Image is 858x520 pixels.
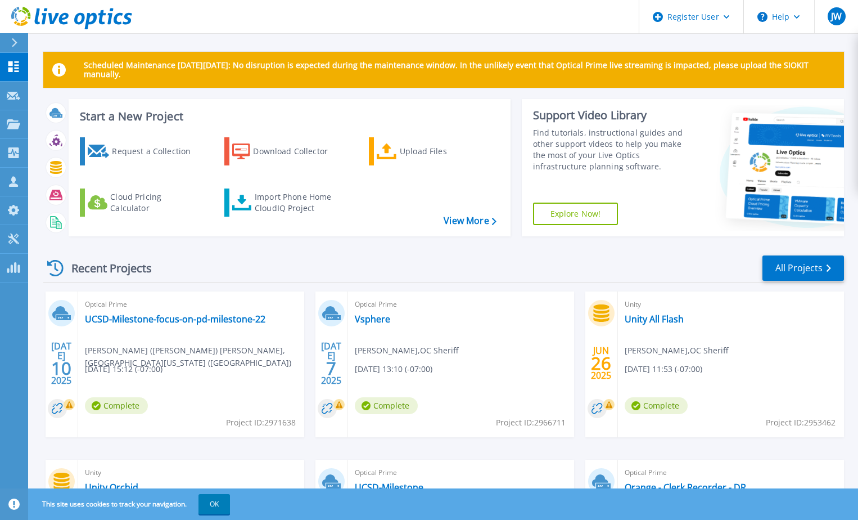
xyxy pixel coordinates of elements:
span: Optical Prime [355,467,567,479]
span: Unity [85,467,297,479]
p: Scheduled Maintenance [DATE][DATE]: No disruption is expected during the maintenance window. In t... [84,61,835,79]
a: Cloud Pricing Calculator [80,189,205,217]
a: Unity All Flash [625,313,684,325]
span: Unity [625,298,837,311]
a: Upload Files [369,137,494,165]
div: Recent Projects [43,254,167,282]
span: Optical Prime [85,298,297,311]
span: [DATE] 13:10 (-07:00) [355,363,432,375]
span: Project ID: 2971638 [226,416,296,429]
a: Explore Now! [533,203,618,225]
span: 7 [326,364,336,373]
span: 10 [51,364,71,373]
a: Download Collector [224,137,350,165]
a: Orange - Clerk Recorder - DR [625,482,746,493]
div: [DATE] 2025 [320,343,342,384]
span: Complete [625,397,688,414]
span: 26 [591,358,611,368]
div: Download Collector [253,140,343,163]
a: All Projects [762,255,844,281]
div: JUN 2025 [590,343,612,384]
a: Request a Collection [80,137,205,165]
a: View More [444,216,496,226]
span: Complete [85,397,148,414]
div: Upload Files [400,140,490,163]
span: JW [831,12,842,21]
div: Cloud Pricing Calculator [110,191,200,214]
div: Find tutorials, instructional guides and other support videos to help you make the most of your L... [533,127,695,172]
div: Request a Collection [112,140,202,163]
h3: Start a New Project [80,110,496,123]
span: [PERSON_NAME] , OC Sheriff [625,344,728,357]
span: Complete [355,397,418,414]
span: Project ID: 2953462 [766,416,836,429]
span: [DATE] 15:12 (-07:00) [85,363,162,375]
span: Optical Prime [625,467,837,479]
span: This site uses cookies to track your navigation. [31,494,230,514]
span: Project ID: 2966711 [496,416,566,429]
span: [PERSON_NAME] , OC Sheriff [355,344,458,357]
div: [DATE] 2025 [51,343,72,384]
span: Optical Prime [355,298,567,311]
div: Import Phone Home CloudIQ Project [255,191,342,214]
span: [DATE] 11:53 (-07:00) [625,363,702,375]
a: UCSD-Milestone-focus-on-pd-milestone-22 [85,313,265,325]
a: UCSD-Milestone [355,482,423,493]
span: [PERSON_NAME] ([PERSON_NAME]) [PERSON_NAME] , [GEOGRAPHIC_DATA][US_STATE] ([GEOGRAPHIC_DATA]) [85,344,304,369]
a: Unity Orchid [85,482,138,493]
button: OK [198,494,230,514]
div: Support Video Library [533,108,695,123]
a: Vsphere [355,313,390,325]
